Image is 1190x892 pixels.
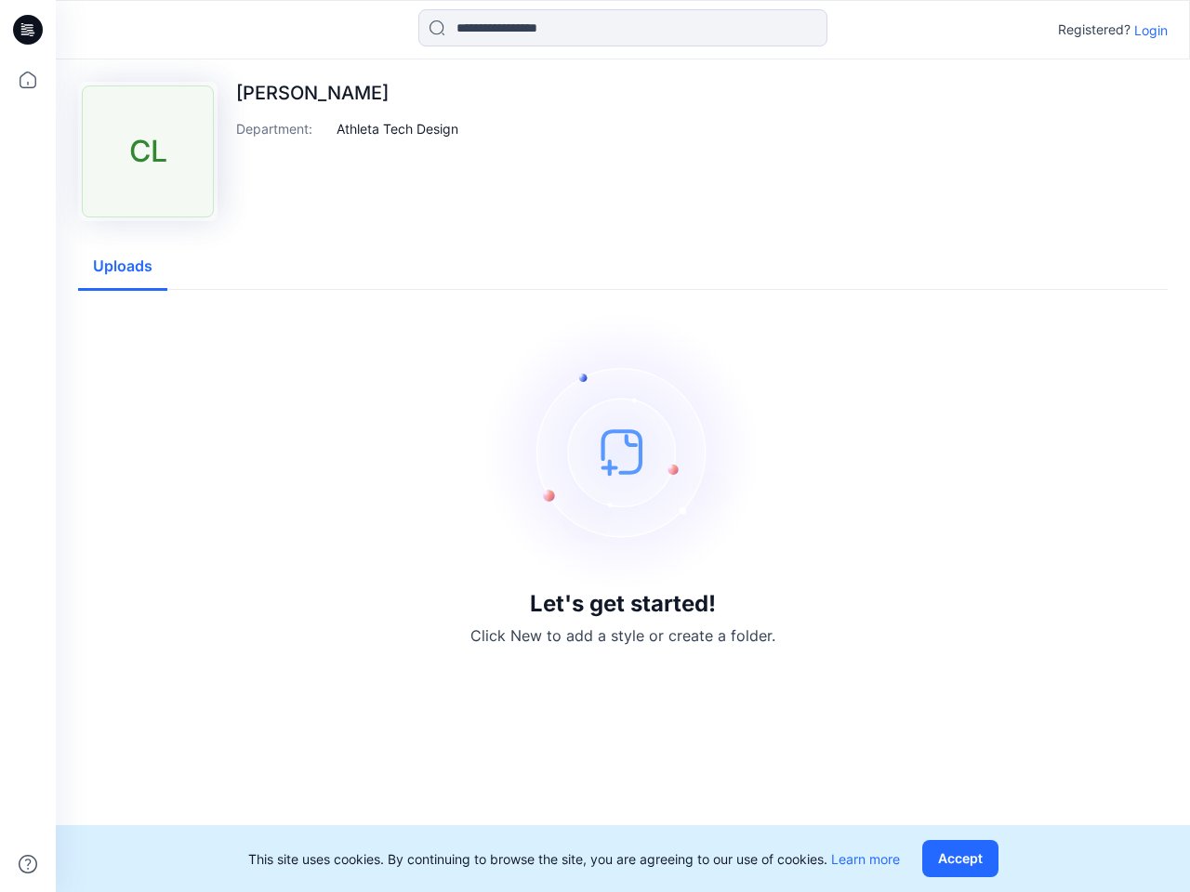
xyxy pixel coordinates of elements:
[530,591,716,617] h3: Let's get started!
[78,243,167,291] button: Uploads
[248,849,900,869] p: This site uses cookies. By continuing to browse the site, you are agreeing to our use of cookies.
[922,840,998,877] button: Accept
[337,119,458,138] p: Athleta Tech Design
[236,119,329,138] p: Department :
[236,82,458,104] p: [PERSON_NAME]
[1134,20,1168,40] p: Login
[831,851,900,867] a: Learn more
[470,624,775,647] p: Click New to add a style or create a folder.
[82,85,214,217] div: CL
[483,312,762,591] img: empty-state-image.svg
[1058,19,1130,41] p: Registered?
